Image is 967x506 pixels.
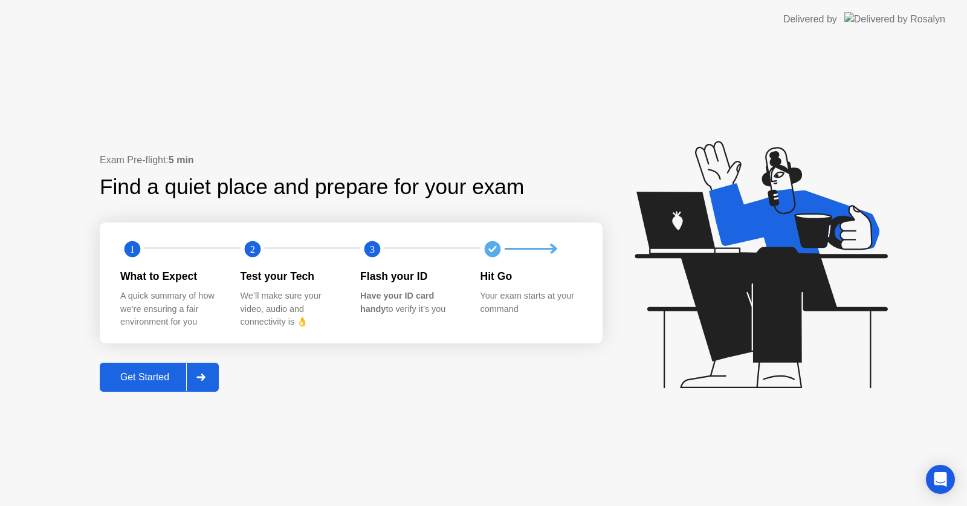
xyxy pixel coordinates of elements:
img: Delivered by Rosalyn [844,12,945,26]
div: to verify it’s you [360,290,461,316]
text: 3 [370,243,375,255]
div: Test your Tech [241,268,341,284]
text: 2 [250,243,254,255]
div: Exam Pre-flight: [100,153,603,167]
div: What to Expect [120,268,221,284]
div: Get Started [103,372,186,383]
text: 1 [130,243,135,255]
div: Delivered by [783,12,837,27]
div: Flash your ID [360,268,461,284]
div: Hit Go [480,268,581,284]
div: We’ll make sure your video, audio and connectivity is 👌 [241,290,341,329]
button: Get Started [100,363,219,392]
div: Your exam starts at your command [480,290,581,316]
b: Have your ID card handy [360,291,434,314]
div: Open Intercom Messenger [926,465,955,494]
div: A quick summary of how we’re ensuring a fair environment for you [120,290,221,329]
div: Find a quiet place and prepare for your exam [100,171,526,203]
b: 5 min [169,155,194,165]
